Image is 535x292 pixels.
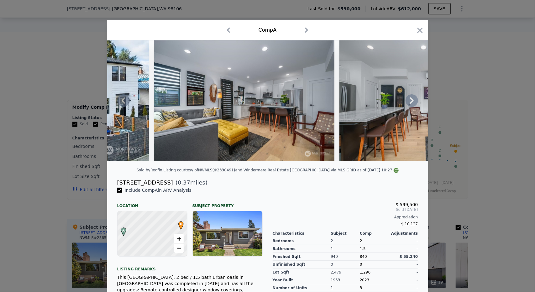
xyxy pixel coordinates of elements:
[177,244,181,252] span: −
[273,253,331,261] div: Finished Sqft
[331,269,360,276] div: 2,479
[177,235,181,242] span: +
[117,178,173,187] div: [STREET_ADDRESS]
[122,188,194,193] span: Include Comp A in ARV Analysis
[273,237,331,245] div: Bedrooms
[174,234,184,243] a: Zoom in
[177,221,181,225] div: •
[360,270,370,274] span: 1,296
[389,276,418,284] div: -
[389,231,418,236] div: Adjustments
[396,202,418,207] span: $ 599,500
[331,237,360,245] div: 2
[394,168,399,173] img: NWMLS Logo
[174,243,184,253] a: Zoom out
[273,269,331,276] div: Lot Sqft
[360,254,367,259] span: 840
[360,245,389,253] div: 1.5
[389,269,418,276] div: -
[331,261,360,269] div: 0
[117,262,263,272] div: Listing remarks
[331,231,360,236] div: Subject
[360,231,389,236] div: Comp
[119,227,123,231] div: A
[389,261,418,269] div: -
[331,284,360,292] div: 1
[178,179,190,186] span: 0.37
[273,245,331,253] div: Bathrooms
[400,254,418,259] span: $ 55,240
[173,178,207,187] span: ( miles)
[360,239,362,243] span: 2
[360,262,362,267] span: 0
[136,168,163,172] div: Sold by Redfin .
[273,215,418,220] div: Appreciation
[273,276,331,284] div: Year Built
[273,261,331,269] div: Unfinished Sqft
[331,253,360,261] div: 940
[339,40,520,161] img: Property Img
[360,276,389,284] div: 2023
[400,222,418,226] span: -$ 10,127
[192,198,263,208] div: Subject Property
[117,198,187,208] div: Location
[273,207,418,212] span: Sold [DATE]
[273,284,331,292] div: Number of Units
[119,227,128,233] span: A
[331,276,360,284] div: 1953
[389,237,418,245] div: -
[389,245,418,253] div: -
[273,231,331,236] div: Characteristics
[331,245,360,253] div: 1
[177,219,185,229] span: •
[360,284,389,292] div: 3
[164,168,399,172] div: Listing courtesy of NWMLS (#2330491) and Windermere Real Estate [GEOGRAPHIC_DATA] via MLS GRID as...
[389,284,418,292] div: -
[259,26,277,34] div: Comp A
[154,40,334,161] img: Property Img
